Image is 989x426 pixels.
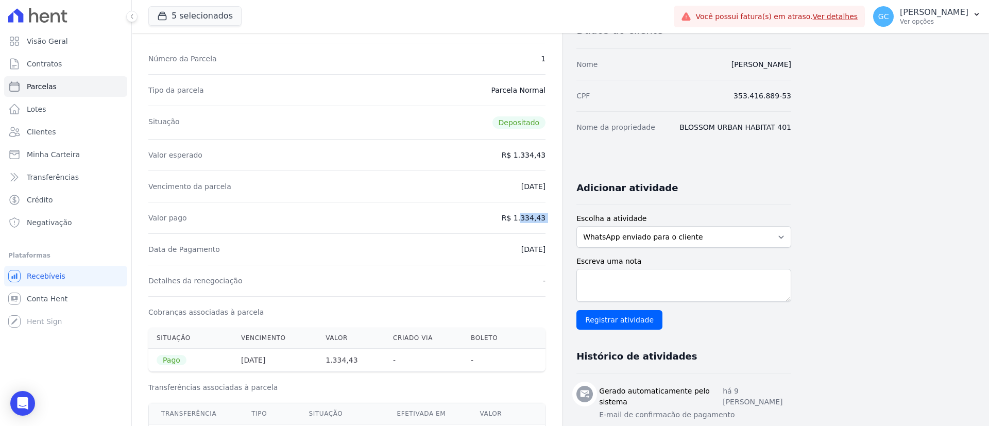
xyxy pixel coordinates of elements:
th: Situação [148,328,233,349]
button: GC [PERSON_NAME] Ver opções [865,2,989,31]
th: [DATE] [233,349,317,372]
dd: 353.416.889-53 [734,91,791,101]
a: Transferências [4,167,127,188]
p: [PERSON_NAME] [900,7,968,18]
th: - [463,349,523,372]
a: Crédito [4,190,127,210]
th: Tipo [239,403,296,424]
dt: Tipo da parcela [148,85,204,95]
span: Depositado [492,116,546,129]
th: Vencimento [233,328,317,349]
label: Escreva uma nota [576,256,791,267]
p: E-mail de confirmacão de pagamento [599,410,791,420]
dd: R$ 1.334,43 [502,150,545,160]
th: Transferência [149,403,240,424]
h3: Transferências associadas à parcela [148,382,545,393]
span: Minha Carteira [27,149,80,160]
span: Pago [157,355,186,365]
dd: Parcela Normal [491,85,545,95]
a: Visão Geral [4,31,127,52]
span: Lotes [27,104,46,114]
label: Escolha a atividade [576,213,791,224]
span: Visão Geral [27,36,68,46]
dt: Nome [576,59,598,70]
a: Parcelas [4,76,127,97]
span: Você possui fatura(s) em atraso. [695,11,858,22]
th: Valor [468,403,545,424]
a: Clientes [4,122,127,142]
dd: 1 [541,54,545,64]
h3: Gerado automaticamente pelo sistema [599,386,723,407]
p: Ver opções [900,18,968,26]
span: GC [878,13,889,20]
dt: Número da Parcela [148,54,217,64]
dt: Nome da propriedade [576,122,655,132]
a: Recebíveis [4,266,127,286]
dt: Valor esperado [148,150,202,160]
span: Negativação [27,217,72,228]
span: Clientes [27,127,56,137]
th: Situação [297,403,385,424]
span: Recebíveis [27,271,65,281]
dt: Data de Pagamento [148,244,220,254]
dd: - [543,276,545,286]
a: Lotes [4,99,127,120]
span: Transferências [27,172,79,182]
th: Efetivada em [384,403,467,424]
a: Minha Carteira [4,144,127,165]
div: Plataformas [8,249,123,262]
dt: Detalhes da renegociação [148,276,243,286]
span: Contratos [27,59,62,69]
dt: Valor pago [148,213,187,223]
div: Open Intercom Messenger [10,391,35,416]
span: Crédito [27,195,53,205]
th: 1.334,43 [317,349,385,372]
th: Criado via [385,328,463,349]
a: Contratos [4,54,127,74]
span: Parcelas [27,81,57,92]
dt: Cobranças associadas à parcela [148,307,264,317]
h3: Adicionar atividade [576,182,678,194]
p: há 9 [PERSON_NAME] [723,386,791,407]
dt: Vencimento da parcela [148,181,231,192]
a: Conta Hent [4,288,127,309]
span: Conta Hent [27,294,67,304]
a: Negativação [4,212,127,233]
th: Boleto [463,328,523,349]
h3: Histórico de atividades [576,350,697,363]
a: [PERSON_NAME] [731,60,791,69]
th: - [385,349,463,372]
dd: [DATE] [521,244,545,254]
dt: CPF [576,91,590,101]
button: 5 selecionados [148,6,242,26]
dd: R$ 1.334,43 [502,213,545,223]
input: Registrar atividade [576,310,662,330]
dd: [DATE] [521,181,545,192]
a: Ver detalhes [813,12,858,21]
dt: Situação [148,116,180,129]
dd: BLOSSOM URBAN HABITAT 401 [679,122,791,132]
th: Valor [317,328,385,349]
